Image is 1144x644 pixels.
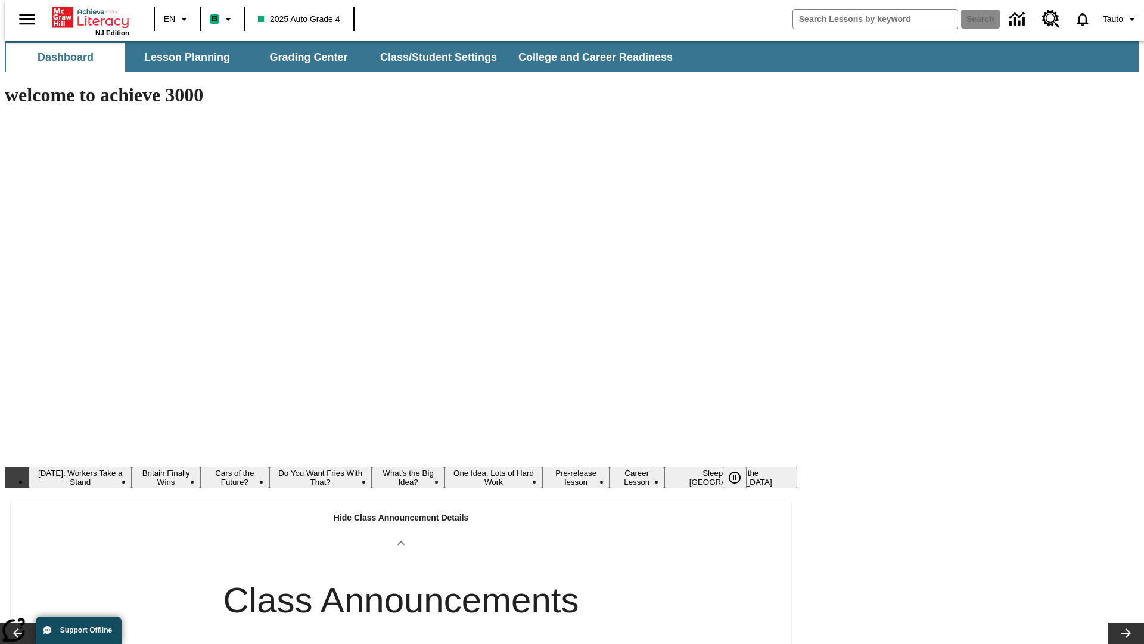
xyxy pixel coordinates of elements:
a: Home [52,5,129,29]
span: B [212,11,217,26]
h1: welcome to achieve 3000 [5,84,797,106]
button: Language: EN, Select a language [158,8,197,30]
button: Slide 4 Do You Want Fries With That? [269,467,372,488]
button: Grading Center [249,43,368,72]
span: Tauto [1103,13,1123,26]
button: Pause [723,467,747,488]
button: Open side menu [10,2,45,37]
button: Support Offline [36,617,122,644]
button: Lesson carousel, Next [1108,623,1144,644]
h2: Class Announcements [223,579,579,622]
a: Notifications [1067,4,1098,35]
div: Pause [723,467,758,488]
button: Slide 3 Cars of the Future? [200,467,269,488]
span: EN [164,13,175,26]
button: College and Career Readiness [509,43,682,72]
button: Dashboard [6,43,125,72]
a: Data Center [1002,3,1035,36]
input: search field [793,10,958,29]
span: NJ Edition [95,29,129,36]
button: Slide 1 Labor Day: Workers Take a Stand [29,467,132,488]
button: Lesson Planning [128,43,247,72]
button: Boost Class color is mint green. Change class color [205,8,240,30]
span: 2025 Auto Grade 4 [258,13,340,26]
div: SubNavbar [5,41,1139,72]
button: Slide 7 Pre-release lesson [542,467,610,488]
button: Slide 6 One Idea, Lots of Hard Work [444,467,542,488]
button: Class/Student Settings [371,43,506,72]
div: Hide Class Announcement Details [11,500,791,550]
a: Resource Center, Will open in new tab [1035,3,1067,35]
span: Support Offline [60,626,112,634]
button: Slide 2 Britain Finally Wins [132,467,200,488]
button: Slide 5 What's the Big Idea? [372,467,445,488]
p: Hide Class Announcement Details [334,512,469,524]
button: Slide 8 Career Lesson [610,467,664,488]
button: Slide 9 Sleepless in the Animal Kingdom [664,467,797,488]
body: Maximum 600 characters Press Escape to exit toolbar Press Alt + F10 to reach toolbar [5,10,174,20]
button: Profile/Settings [1098,8,1144,30]
div: SubNavbar [5,43,683,72]
div: Home [52,4,129,36]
